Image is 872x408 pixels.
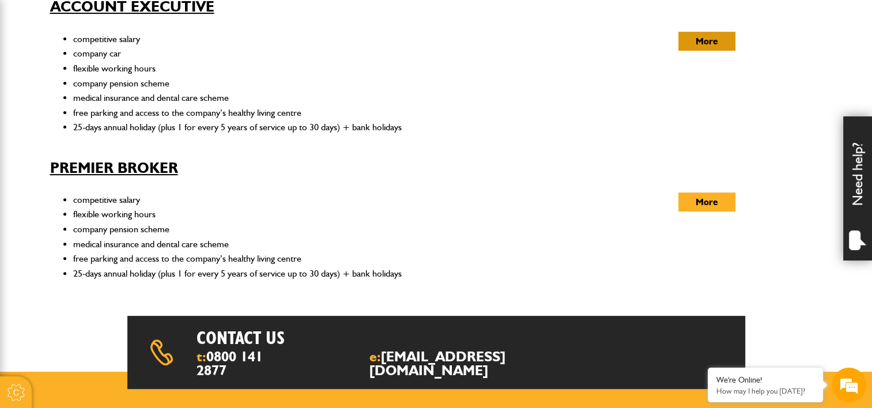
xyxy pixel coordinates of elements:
li: competitive salary [73,192,644,207]
button: More [678,192,735,211]
p: How may I help you today? [716,387,814,395]
em: Start Chat [157,320,209,335]
li: flexible working hours [73,207,644,222]
li: free parking and access to the company’s healthy living centre [73,251,644,266]
div: We're Online! [716,375,814,385]
li: company car [73,46,644,61]
li: 25-days annual holiday (plus 1 for every 5 years of service up to 30 days) + bank holidays [73,266,644,281]
span: e: [369,350,563,377]
li: medical insurance and dental care scheme [73,90,644,105]
a: 0800 141 2877 [197,348,263,379]
div: Chat with us now [60,65,194,80]
a: [EMAIL_ADDRESS][DOMAIN_NAME] [369,348,505,379]
div: Need help? [843,116,872,260]
button: More [678,32,735,51]
img: d_20077148190_company_1631870298795_20077148190 [20,64,48,80]
li: free parking and access to the company’s healthy living centre [73,105,644,120]
li: company pension scheme [73,222,644,237]
textarea: Type your message and hit 'Enter' [15,209,210,310]
li: company pension scheme [73,76,644,91]
input: Enter your last name [15,107,210,132]
li: medical insurance and dental care scheme [73,237,644,252]
input: Enter your email address [15,141,210,166]
li: flexible working hours [73,61,644,76]
input: Enter your phone number [15,175,210,200]
h2: Contact us [197,327,467,349]
li: 25-days annual holiday (plus 1 for every 5 years of service up to 30 days) + bank holidays [73,120,644,135]
span: t: [197,350,273,377]
a: Premier Broker [50,158,178,177]
li: competitive salary [73,32,644,47]
div: Minimize live chat window [189,6,217,33]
